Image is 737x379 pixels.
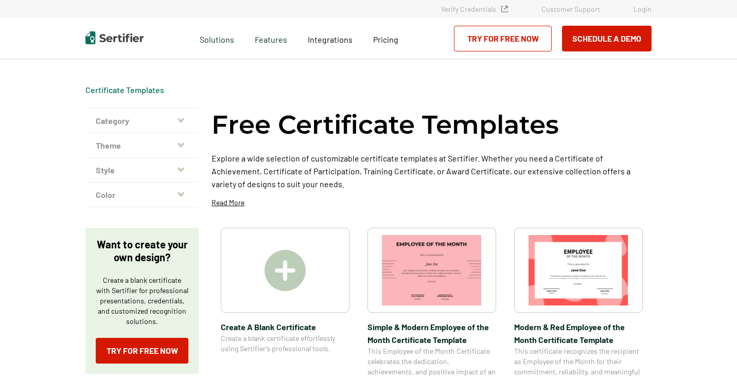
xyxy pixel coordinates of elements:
[85,183,199,207] button: Color
[514,320,643,346] span: Modern & Red Employee of the Month Certificate Template
[454,26,552,51] a: Try for Free Now
[373,32,398,45] a: Pricing
[308,34,353,44] span: Integrations
[634,5,652,13] a: Login
[200,32,234,45] span: Solutions
[367,320,496,346] span: Simple & Modern Employee of the Month Certificate Template
[265,250,306,291] img: Create A Blank Certificate
[96,238,188,264] p: Want to create your own design?
[373,34,398,44] span: Pricing
[85,158,199,183] button: Style
[85,133,199,158] button: Theme
[85,85,164,95] div: Breadcrumb
[255,32,287,45] span: Features
[501,6,508,12] img: Verified
[212,152,652,190] p: Explore a wide selection of customizable certificate templates at Sertifier. Whether you need a C...
[96,275,188,327] p: Create a blank certificate with Sertifier for professional presentations, credentials, and custom...
[221,333,349,354] span: Create a blank certificate effortlessly using Sertifier’s professional tools.
[382,235,482,305] img: Simple & Modern Employee of the Month Certificate Template
[221,320,349,333] span: Create A Blank Certificate
[85,31,144,44] img: Sertifier | Digital Credentialing Platform
[529,235,628,305] img: Modern & Red Employee of the Month Certificate Template
[541,5,600,13] a: Customer Support
[441,5,508,13] a: Verify Credentials
[96,338,188,364] a: Try for Free Now
[212,108,559,141] h1: Free Certificate Templates
[85,109,199,133] button: Category
[212,197,244,208] p: Read More
[85,85,164,95] a: Certificate Templates
[308,32,353,45] a: Integrations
